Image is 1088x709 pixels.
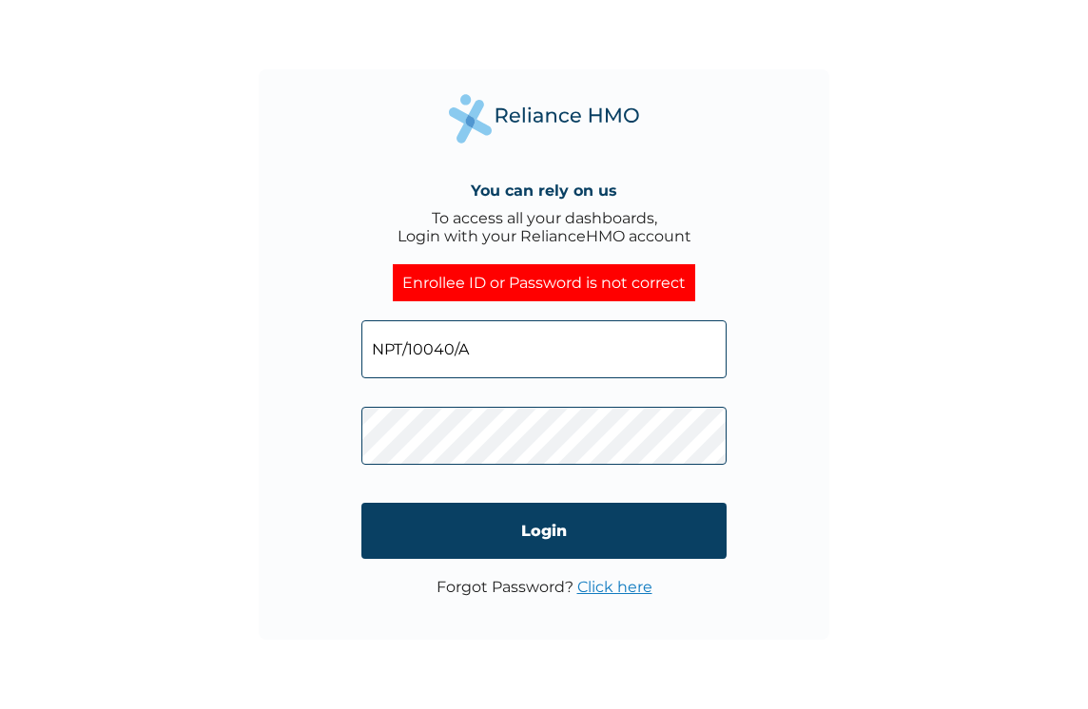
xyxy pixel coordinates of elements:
div: To access all your dashboards, Login with your RelianceHMO account [398,209,691,245]
img: Reliance Health's Logo [449,94,639,143]
h4: You can rely on us [471,182,617,200]
input: Email address or HMO ID [361,320,727,378]
p: Forgot Password? [437,578,652,596]
a: Click here [577,578,652,596]
div: Enrollee ID or Password is not correct [393,264,695,301]
input: Login [361,503,727,559]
